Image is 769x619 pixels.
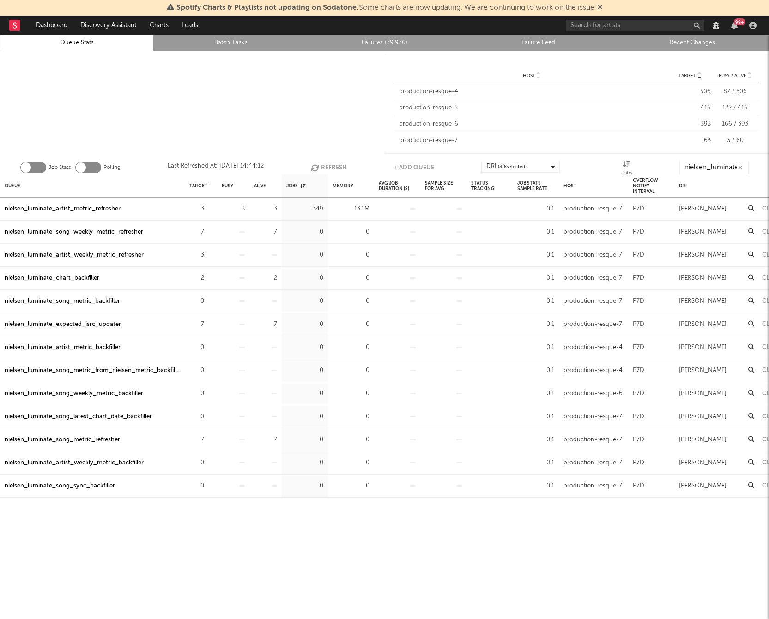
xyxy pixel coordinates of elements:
[189,204,204,215] div: 3
[254,434,277,445] div: 7
[715,103,755,113] div: 122 / 416
[5,37,149,48] a: Queue Stats
[5,227,143,238] a: nielsen_luminate_song_weekly_metric_refresher
[731,22,738,29] button: 99+
[563,296,622,307] div: production-resque-7
[5,457,144,469] a: nielsen_luminate_artist_weekly_metric_backfiller
[143,16,175,35] a: Charts
[517,388,554,399] div: 0.1
[517,273,554,284] div: 0.1
[563,319,622,330] div: production-resque-7
[313,37,456,48] a: Failures (79,976)
[669,103,711,113] div: 416
[333,342,369,353] div: 0
[563,365,623,376] div: production-resque-4
[286,411,323,422] div: 0
[189,176,207,196] div: Target
[679,227,727,238] div: [PERSON_NAME]
[189,411,204,422] div: 0
[399,103,665,113] div: production-resque-5
[333,204,369,215] div: 13.1M
[5,204,121,215] a: nielsen_luminate_artist_metric_refresher
[425,176,462,196] div: Sample Size For Avg
[517,481,554,492] div: 0.1
[633,273,644,284] div: P7D
[633,342,644,353] div: P7D
[563,204,622,215] div: production-resque-7
[175,16,205,35] a: Leads
[633,250,644,261] div: P7D
[679,176,687,196] div: DRI
[5,273,99,284] a: nielsen_luminate_chart_backfiller
[678,73,696,78] span: Target
[563,273,622,284] div: production-resque-7
[517,434,554,445] div: 0.1
[679,342,727,353] div: [PERSON_NAME]
[254,204,277,215] div: 3
[333,250,369,261] div: 0
[286,250,323,261] div: 0
[633,204,644,215] div: P7D
[679,273,727,284] div: [PERSON_NAME]
[621,161,632,178] div: Jobs
[5,365,180,376] a: nielsen_luminate_song_metric_from_nielsen_metric_backfiller
[471,176,508,196] div: Status Tracking
[715,120,755,129] div: 166 / 393
[517,250,554,261] div: 0.1
[669,87,711,96] div: 506
[734,18,745,25] div: 99 +
[719,73,746,78] span: Busy / Alive
[189,342,204,353] div: 0
[5,176,20,196] div: Queue
[189,227,204,238] div: 7
[517,411,554,422] div: 0.1
[5,250,144,261] a: nielsen_luminate_artist_weekly_metric_refresher
[5,481,115,492] div: nielsen_luminate_song_sync_backfiller
[517,227,554,238] div: 0.1
[633,481,644,492] div: P7D
[254,227,277,238] div: 7
[254,176,266,196] div: Alive
[633,457,644,469] div: P7D
[563,457,622,469] div: production-resque-7
[333,388,369,399] div: 0
[254,319,277,330] div: 7
[286,365,323,376] div: 0
[286,296,323,307] div: 0
[333,411,369,422] div: 0
[176,4,594,12] span: : Some charts are now updating. We are continuing to work on the issue
[633,388,644,399] div: P7D
[189,365,204,376] div: 0
[5,296,120,307] a: nielsen_luminate_song_metric_backfiller
[5,388,143,399] div: nielsen_luminate_song_weekly_metric_backfiller
[176,4,357,12] span: Spotify Charts & Playlists not updating on Sodatone
[679,161,749,174] input: Search...
[633,434,644,445] div: P7D
[679,411,727,422] div: [PERSON_NAME]
[286,273,323,284] div: 0
[498,161,527,172] span: ( 8 / 8 selected)
[286,342,323,353] div: 0
[563,227,622,238] div: production-resque-7
[563,411,622,422] div: production-resque-7
[5,342,121,353] a: nielsen_luminate_artist_metric_backfiller
[633,411,644,422] div: P7D
[679,250,727,261] div: [PERSON_NAME]
[189,481,204,492] div: 0
[633,296,644,307] div: P7D
[286,204,323,215] div: 349
[486,161,527,172] div: DRI
[189,296,204,307] div: 0
[5,434,120,445] a: nielsen_luminate_song_metric_refresher
[5,411,152,422] a: nielsen_luminate_song_latest_chart_date_backfiller
[523,73,535,78] span: Host
[333,227,369,238] div: 0
[286,434,323,445] div: 0
[168,161,264,174] div: Last Refreshed At: [DATE] 14:44:12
